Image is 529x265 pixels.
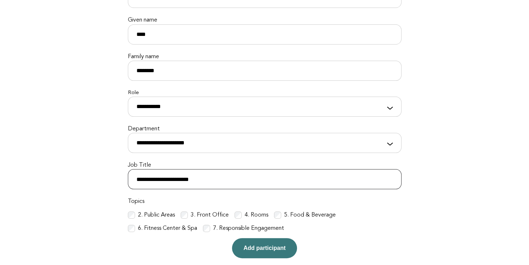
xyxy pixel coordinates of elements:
[284,211,336,219] label: 5. Food & Beverage
[128,162,402,169] label: Job Title
[191,211,229,219] label: 3. Front Office
[128,89,402,97] label: Role
[245,211,268,219] label: 4. Rooms
[128,125,402,133] label: Department
[138,211,175,219] label: 2. Public Areas
[232,238,297,258] button: Add participant
[128,53,402,61] label: Family name
[128,198,402,205] label: Topics
[138,225,197,232] label: 6. Fitness Center & Spa
[128,17,402,24] label: Given name
[213,225,284,232] label: 7. Responsible Engagement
